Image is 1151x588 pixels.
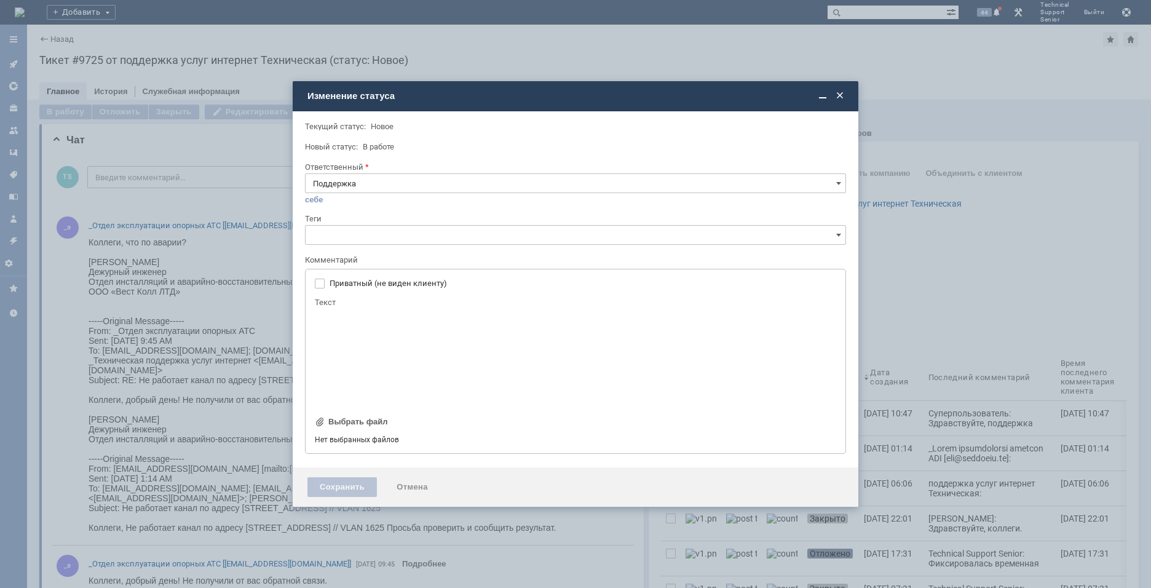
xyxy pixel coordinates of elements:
[834,90,846,102] span: Закрыть
[817,90,829,102] span: Свернуть (Ctrl + M)
[305,163,844,171] div: Ответственный
[315,298,834,306] div: Текст
[328,417,388,427] div: Выбрать файл
[371,122,394,131] span: Новое
[305,122,366,131] label: Текущий статус:
[305,215,844,223] div: Теги
[305,195,323,205] a: себе
[305,142,358,151] label: Новый статус:
[330,279,834,288] label: Приватный (не виден клиенту)
[315,431,836,445] div: Нет выбранных файлов
[305,255,844,266] div: Комментарий
[307,90,846,101] div: Изменение статуса
[363,142,394,151] span: В работе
